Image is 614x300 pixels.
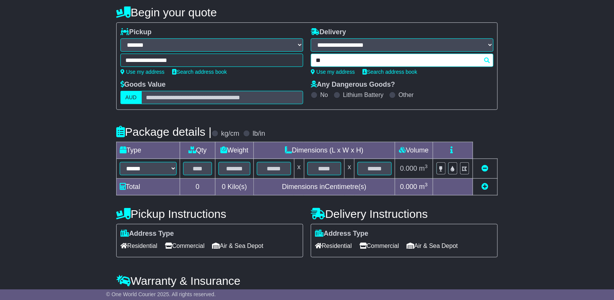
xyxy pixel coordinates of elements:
a: Search address book [172,69,227,75]
h4: Pickup Instructions [116,208,303,220]
label: AUD [120,91,142,104]
span: m [419,165,428,172]
span: 0.000 [400,165,417,172]
label: Any Dangerous Goods? [311,81,395,89]
a: Remove this item [482,165,489,172]
h4: Warranty & Insurance [116,275,498,287]
span: Residential [315,240,352,252]
td: Kilo(s) [215,179,254,195]
h4: Begin your quote [116,6,498,19]
span: Commercial [165,240,204,252]
a: Add new item [482,183,489,190]
sup: 3 [425,182,428,187]
a: Use my address [120,69,165,75]
span: m [419,183,428,190]
h4: Delivery Instructions [311,208,498,220]
span: © One World Courier 2025. All rights reserved. [106,291,216,297]
td: x [345,159,354,179]
td: 0 [180,179,215,195]
label: Delivery [311,28,346,37]
td: Volume [395,142,433,159]
label: Lithium Battery [343,91,384,98]
label: No [320,91,328,98]
span: 0.000 [400,183,417,190]
a: Use my address [311,69,355,75]
span: 0 [222,183,226,190]
label: Pickup [120,28,152,37]
td: x [294,159,304,179]
td: Dimensions in Centimetre(s) [253,179,395,195]
td: Weight [215,142,254,159]
span: Residential [120,240,157,252]
td: Total [117,179,180,195]
a: Search address book [362,69,417,75]
td: Dimensions (L x W x H) [253,142,395,159]
td: Type [117,142,180,159]
label: lb/in [253,130,265,138]
span: Air & Sea Depot [407,240,458,252]
td: Qty [180,142,215,159]
label: kg/cm [221,130,239,138]
h4: Package details | [116,125,212,138]
label: Other [399,91,414,98]
typeahead: Please provide city [311,54,494,67]
label: Address Type [315,230,369,238]
span: Commercial [359,240,399,252]
label: Address Type [120,230,174,238]
span: Air & Sea Depot [212,240,264,252]
sup: 3 [425,163,428,169]
label: Goods Value [120,81,166,89]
